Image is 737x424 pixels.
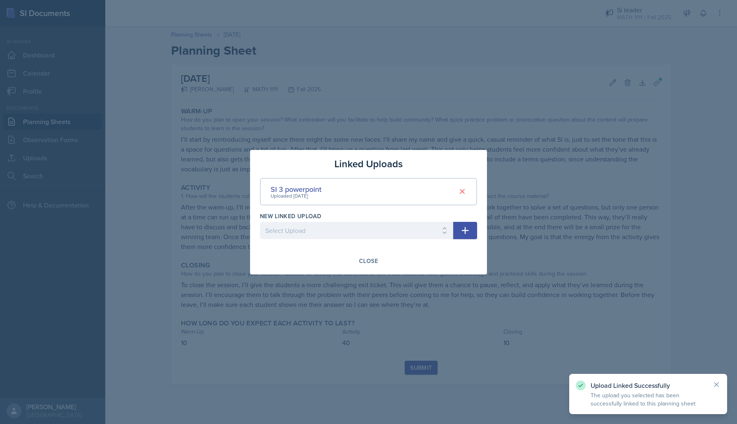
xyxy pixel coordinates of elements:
label: New Linked Upload [260,212,321,220]
div: Uploaded [DATE] [271,192,322,200]
p: The upload you selected has been successfully linked to this planning sheet [591,391,706,408]
h3: Linked Uploads [334,157,403,171]
button: Close [354,254,383,268]
div: Close [359,258,378,264]
p: Upload Linked Successfully [591,381,706,389]
div: SI 3 powerpoint [271,184,322,195]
